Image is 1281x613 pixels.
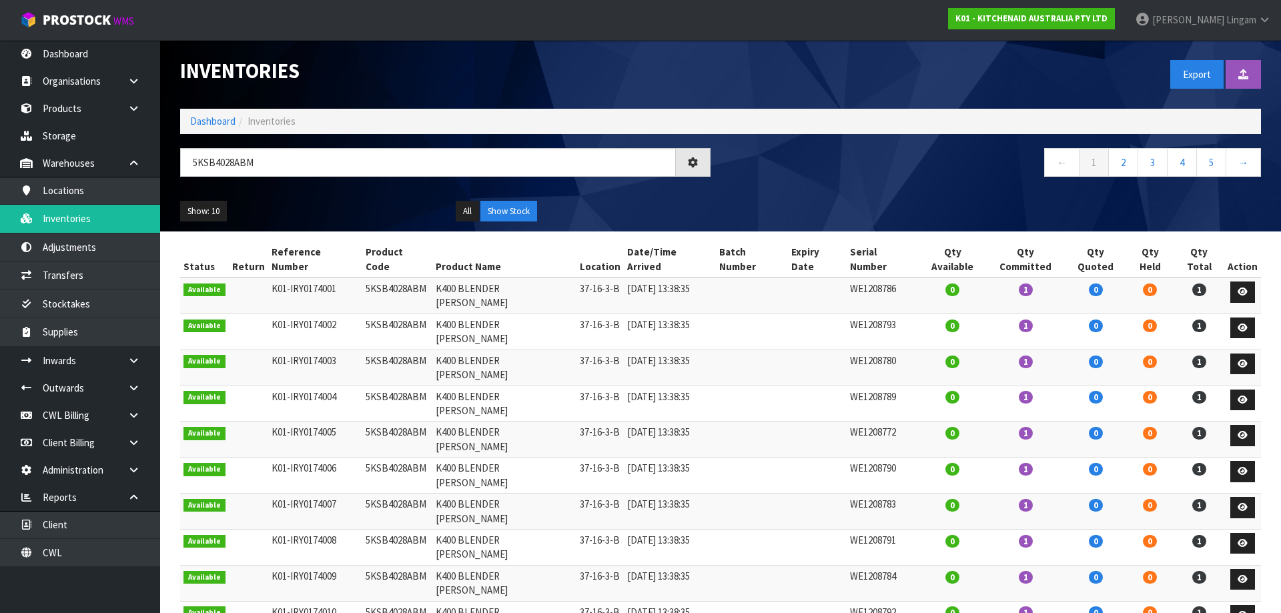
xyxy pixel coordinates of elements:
[268,494,363,530] td: K01-IRY0174007
[731,148,1261,181] nav: Page navigation
[1044,148,1080,177] a: ←
[456,201,479,222] button: All
[624,494,716,530] td: [DATE] 13:38:35
[716,241,788,277] th: Batch Number
[945,283,959,296] span: 0
[1089,535,1103,548] span: 0
[43,11,111,29] span: ProStock
[576,529,624,565] td: 37-16-3-B
[362,386,432,422] td: 5KSB4028ABM
[945,356,959,368] span: 0
[180,201,227,222] button: Show: 10
[1143,571,1157,584] span: 0
[229,241,268,277] th: Return
[847,565,919,601] td: WE1208784
[432,529,576,565] td: K400 BLENDER [PERSON_NAME]
[432,565,576,601] td: K400 BLENDER [PERSON_NAME]
[183,355,226,368] span: Available
[1019,283,1033,296] span: 1
[847,241,919,277] th: Serial Number
[268,565,363,601] td: K01-IRY0174009
[576,386,624,422] td: 37-16-3-B
[362,529,432,565] td: 5KSB4028ABM
[788,241,847,277] th: Expiry Date
[1152,13,1224,26] span: [PERSON_NAME]
[1224,241,1261,277] th: Action
[1143,463,1157,476] span: 0
[1143,535,1157,548] span: 0
[248,115,296,127] span: Inventories
[268,241,363,277] th: Reference Number
[624,241,716,277] th: Date/Time Arrived
[576,314,624,350] td: 37-16-3-B
[1089,283,1103,296] span: 0
[1192,427,1206,440] span: 1
[1019,463,1033,476] span: 1
[268,314,363,350] td: K01-IRY0174002
[180,60,711,82] h1: Inventories
[576,277,624,314] td: 37-16-3-B
[268,277,363,314] td: K01-IRY0174001
[576,458,624,494] td: 37-16-3-B
[480,201,537,222] button: Show Stock
[955,13,1108,24] strong: K01 - KITCHENAID AUSTRALIA PTY LTD
[1089,463,1103,476] span: 0
[624,277,716,314] td: [DATE] 13:38:35
[1192,535,1206,548] span: 1
[1143,499,1157,512] span: 0
[1192,463,1206,476] span: 1
[180,148,676,177] input: Search inventories
[847,458,919,494] td: WE1208790
[847,350,919,386] td: WE1208780
[1019,535,1033,548] span: 1
[847,314,919,350] td: WE1208793
[1170,60,1224,89] button: Export
[432,241,576,277] th: Product Name
[1065,241,1127,277] th: Qty Quoted
[1019,427,1033,440] span: 1
[268,386,363,422] td: K01-IRY0174004
[576,422,624,458] td: 37-16-3-B
[1174,241,1224,277] th: Qty Total
[987,241,1065,277] th: Qty Committed
[432,422,576,458] td: K400 BLENDER [PERSON_NAME]
[847,529,919,565] td: WE1208791
[362,350,432,386] td: 5KSB4028ABM
[268,529,363,565] td: K01-IRY0174008
[847,422,919,458] td: WE1208772
[1019,356,1033,368] span: 1
[1196,148,1226,177] a: 5
[1089,427,1103,440] span: 0
[1019,320,1033,332] span: 1
[624,529,716,565] td: [DATE] 13:38:35
[624,422,716,458] td: [DATE] 13:38:35
[1192,283,1206,296] span: 1
[432,350,576,386] td: K400 BLENDER [PERSON_NAME]
[624,314,716,350] td: [DATE] 13:38:35
[432,277,576,314] td: K400 BLENDER [PERSON_NAME]
[1108,148,1138,177] a: 2
[945,320,959,332] span: 0
[432,314,576,350] td: K400 BLENDER [PERSON_NAME]
[1089,320,1103,332] span: 0
[1192,320,1206,332] span: 1
[362,314,432,350] td: 5KSB4028ABM
[945,535,959,548] span: 0
[1089,499,1103,512] span: 0
[945,463,959,476] span: 0
[362,494,432,530] td: 5KSB4028ABM
[1167,148,1197,177] a: 4
[1192,356,1206,368] span: 1
[180,241,229,277] th: Status
[362,241,432,277] th: Product Code
[948,8,1115,29] a: K01 - KITCHENAID AUSTRALIA PTY LTD
[1143,283,1157,296] span: 0
[624,350,716,386] td: [DATE] 13:38:35
[576,565,624,601] td: 37-16-3-B
[183,320,226,333] span: Available
[1192,391,1206,404] span: 1
[1089,391,1103,404] span: 0
[1079,148,1109,177] a: 1
[624,458,716,494] td: [DATE] 13:38:35
[268,422,363,458] td: K01-IRY0174005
